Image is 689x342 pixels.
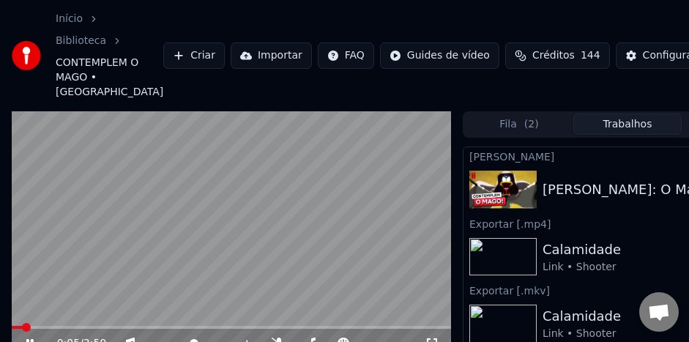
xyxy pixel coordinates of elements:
[56,34,106,48] a: Biblioteca
[505,42,610,69] button: Créditos144
[581,48,600,63] span: 144
[543,260,621,275] div: Link • Shooter
[231,42,312,69] button: Importar
[543,306,621,327] div: Calamidade
[543,239,621,260] div: Calamidade
[56,12,163,100] nav: breadcrumb
[524,117,539,132] span: ( 2 )
[543,327,621,341] div: Link • Shooter
[573,114,682,135] button: Trabalhos
[12,41,41,70] img: youka
[380,42,499,69] button: Guides de vídeo
[318,42,374,69] button: FAQ
[465,114,573,135] button: Fila
[639,292,679,332] div: Bate-papo aberto
[56,12,83,26] a: Início
[163,42,225,69] button: Criar
[532,48,575,63] span: Créditos
[56,56,163,100] span: CONTEMPLEM O MAGO • [GEOGRAPHIC_DATA]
